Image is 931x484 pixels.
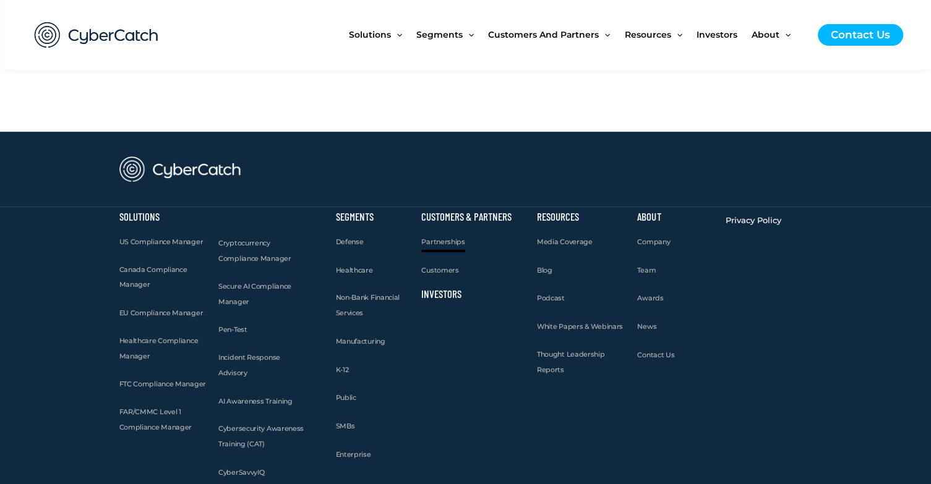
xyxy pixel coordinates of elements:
[599,9,610,61] span: Menu Toggle
[349,9,805,61] nav: Site Navigation: New Main Menu
[537,213,625,221] h2: Resources
[335,234,363,250] a: Defense
[335,422,354,430] span: SMBs
[218,424,304,448] span: Cybersecurity Awareness Training (CAT)
[119,234,204,250] a: US Compliance Manager
[335,365,348,374] span: K-12
[335,263,372,278] a: Healthcare
[218,325,247,334] span: Pen-Test
[637,266,656,274] span: Team
[537,266,552,274] span: Blog
[335,393,356,402] span: Public
[335,450,371,459] span: Enterprise
[218,239,291,263] span: Cryptocurrency Compliance Manager
[335,213,409,221] h2: Segments
[637,294,663,302] span: Awards
[218,353,280,377] span: Incident Response Advisory
[119,333,207,364] a: Healthcare Compliance Manager
[637,291,663,306] a: Awards
[726,215,781,225] span: Privacy Policy
[119,237,204,246] span: US Compliance Manager
[391,9,402,61] span: Menu Toggle
[218,282,291,306] span: Secure AI Compliance Manager
[537,234,593,250] a: Media Coverage
[537,263,552,278] a: Blog
[119,305,204,321] a: EU Compliance Manager
[218,279,309,310] a: Secure AI Compliance Manager
[335,293,400,317] span: Non-Bank Financial Services
[119,404,207,435] a: FAR/CMMC Level 1 Compliance Manager
[726,213,781,228] a: Privacy Policy
[697,9,737,61] span: Investors
[335,390,356,405] a: Public
[218,350,309,381] a: Incident Response Advisory
[22,9,171,61] img: CyberCatch
[119,265,187,289] span: Canada Compliance Manager
[218,421,309,452] a: Cybersecurity Awareness Training (CAT)
[335,447,371,462] a: Enterprise
[537,350,605,374] span: Thought Leadership Reports
[697,9,752,61] a: Investors
[218,236,309,266] a: Cryptocurrency Compliance Manager
[119,376,206,392] a: FTC Compliance Manager
[119,407,192,431] span: FAR/CMMC Level 1 Compliance Manager
[335,337,385,346] span: Manufacturing
[752,9,779,61] span: About
[119,380,206,388] span: FTC Compliance Manager
[537,294,565,302] span: Podcast
[537,291,565,306] a: Podcast
[818,24,903,46] a: Contact Us
[218,465,264,480] a: CyberSavvyIQ
[537,319,623,334] a: White Papers & Webinars
[421,213,525,221] h2: Customers & Partners
[335,334,385,349] a: Manufacturing
[335,266,372,274] span: Healthcare
[671,9,682,61] span: Menu Toggle
[463,9,474,61] span: Menu Toggle
[218,397,293,405] span: AI Awareness Training
[218,468,264,477] span: CyberSavvyIQ
[537,237,593,246] span: Media Coverage
[349,9,391,61] span: Solutions
[421,234,465,250] a: Partnerships
[637,322,656,331] span: News
[637,350,674,359] span: Contact Us
[421,287,461,300] a: Investors
[488,9,599,61] span: Customers and Partners
[637,263,656,278] a: Team
[537,347,625,378] a: Thought Leadership Reports
[421,263,458,278] a: Customers
[637,234,670,250] a: Company
[416,9,463,61] span: Segments
[218,322,247,338] a: Pen-Test
[335,237,363,246] span: Defense
[421,266,458,274] span: Customers
[637,237,670,246] span: Company
[637,347,674,363] a: Contact Us
[119,262,207,293] a: Canada Compliance Manager
[637,213,713,221] h2: About
[537,322,623,331] span: White Papers & Webinars
[119,213,207,221] h2: Solutions
[421,237,465,246] span: Partnerships
[625,9,671,61] span: Resources
[218,394,293,409] a: AI Awareness Training
[119,308,204,317] span: EU Compliance Manager
[335,418,354,434] a: SMBs
[335,362,348,378] a: K-12
[779,9,791,61] span: Menu Toggle
[335,290,409,321] a: Non-Bank Financial Services
[119,336,199,360] span: Healthcare Compliance Manager
[637,319,656,334] a: News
